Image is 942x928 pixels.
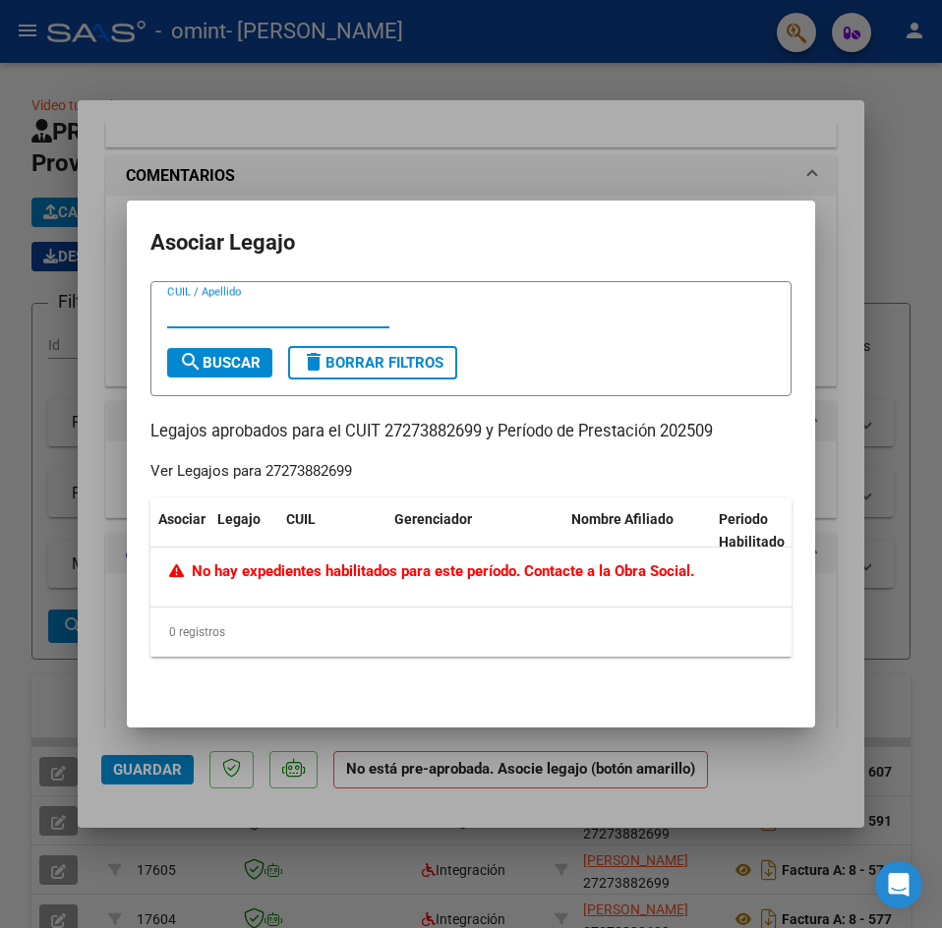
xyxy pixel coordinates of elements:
[288,346,457,379] button: Borrar Filtros
[150,224,792,261] h2: Asociar Legajo
[158,511,206,527] span: Asociar
[150,460,352,483] div: Ver Legajos para 27273882699
[169,562,694,580] span: No hay expedientes habilitados para este período. Contacte a la Obra Social.
[386,498,563,563] datatable-header-cell: Gerenciador
[209,498,278,563] datatable-header-cell: Legajo
[278,498,386,563] datatable-header-cell: CUIL
[719,511,785,550] span: Periodo Habilitado
[150,420,792,444] p: Legajos aprobados para el CUIT 27273882699 y Período de Prestación 202509
[217,511,261,527] span: Legajo
[179,350,203,374] mat-icon: search
[571,511,674,527] span: Nombre Afiliado
[179,354,261,372] span: Buscar
[394,511,472,527] span: Gerenciador
[150,608,792,657] div: 0 registros
[302,354,443,372] span: Borrar Filtros
[302,350,325,374] mat-icon: delete
[563,498,711,563] datatable-header-cell: Nombre Afiliado
[875,861,922,908] div: Open Intercom Messenger
[286,511,316,527] span: CUIL
[150,498,209,563] datatable-header-cell: Asociar
[711,498,844,563] datatable-header-cell: Periodo Habilitado
[167,348,272,377] button: Buscar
